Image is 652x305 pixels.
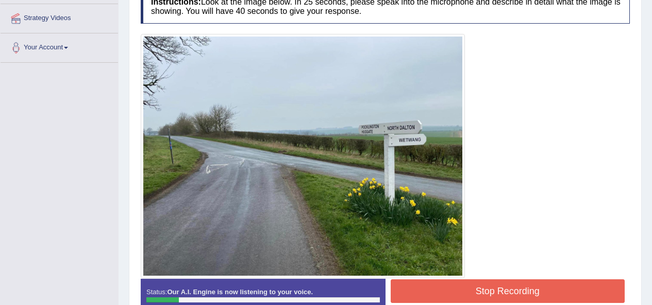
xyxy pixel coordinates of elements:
strong: Our A.I. Engine is now listening to your voice. [167,288,313,296]
button: Stop Recording [391,279,625,303]
a: Your Account [1,33,118,59]
a: Strategy Videos [1,4,118,30]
